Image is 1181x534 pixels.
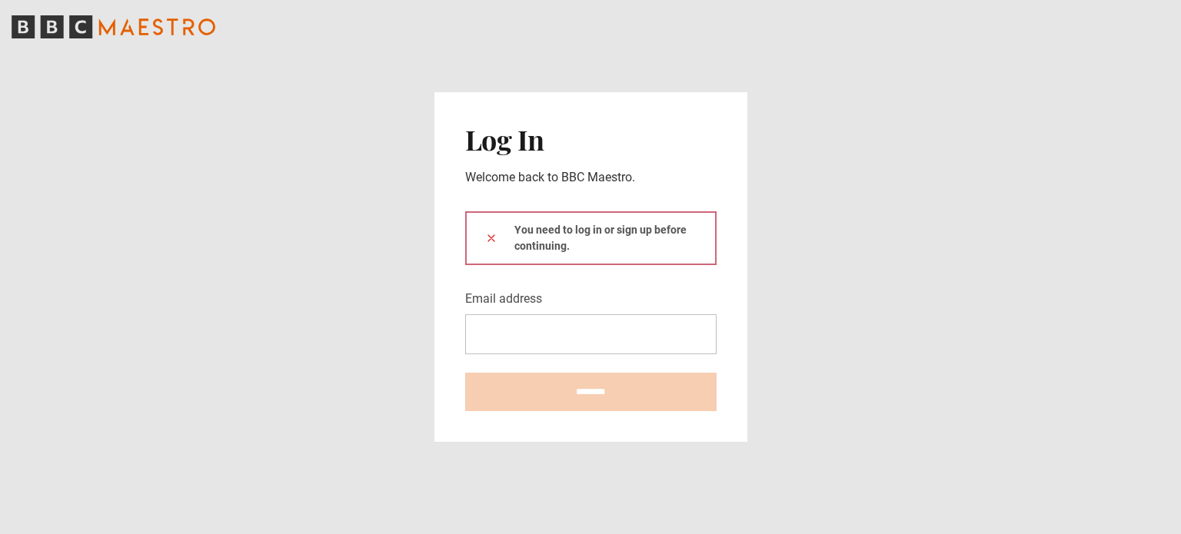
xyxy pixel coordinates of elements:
p: Welcome back to BBC Maestro. [465,168,717,187]
div: You need to log in or sign up before continuing. [465,211,717,265]
svg: BBC Maestro [12,15,215,38]
h2: Log In [465,123,717,155]
label: Email address [465,290,542,308]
